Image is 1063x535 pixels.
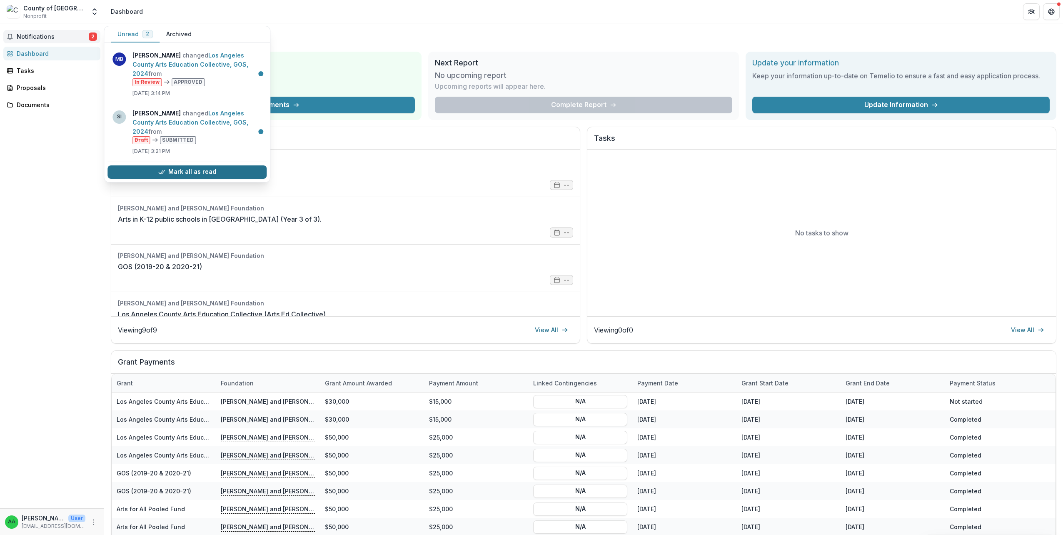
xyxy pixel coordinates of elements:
[1006,323,1049,337] a: View All
[221,397,315,406] p: [PERSON_NAME] and [PERSON_NAME] Foundation
[632,446,736,464] div: [DATE]
[22,514,65,522] p: [PERSON_NAME]
[424,482,528,500] div: $25,000
[530,323,573,337] a: View All
[112,374,216,392] div: Grant
[533,412,627,426] button: N/A
[146,31,149,37] span: 2
[117,505,185,512] a: Arts for All Pooled Fund
[221,468,315,477] p: [PERSON_NAME] and [PERSON_NAME] Foundation
[320,379,397,387] div: Grant amount awarded
[945,410,1049,428] div: Completed
[632,500,736,518] div: [DATE]
[752,97,1050,113] a: Update Information
[424,428,528,446] div: $25,000
[320,428,424,446] div: $50,000
[132,109,262,144] p: changed from
[945,428,1049,446] div: Completed
[118,262,202,272] a: GOS (2019-20 & 2020-21)
[118,309,326,319] a: Los Angeles County Arts Education Collective (Arts Ed Collective)
[320,392,424,410] div: $30,000
[118,214,322,224] a: Arts in K-12 public schools in [GEOGRAPHIC_DATA] (Year 3 of 3).
[841,379,895,387] div: Grant end date
[945,374,1049,392] div: Payment status
[632,374,736,392] div: Payment date
[752,58,1050,67] h2: Update your information
[533,430,627,444] button: N/A
[533,395,627,408] button: N/A
[132,110,248,135] a: Los Angeles County Arts Education Collective, GOS, 2024
[435,81,546,91] p: Upcoming reports will appear here.
[221,432,315,442] p: [PERSON_NAME] and [PERSON_NAME] Foundation
[424,410,528,428] div: $15,000
[221,522,315,531] p: [PERSON_NAME] and [PERSON_NAME] Foundation
[111,30,1056,45] h1: Dashboard
[17,66,94,75] div: Tasks
[68,515,85,522] p: User
[23,12,47,20] span: Nonprofit
[841,410,945,428] div: [DATE]
[117,398,284,405] a: Los Angeles County Arts Education Collective, GOS, 2024
[1023,3,1040,20] button: Partners
[320,464,424,482] div: $50,000
[435,71,507,80] h3: No upcoming report
[111,26,160,42] button: Unread
[528,374,632,392] div: Linked Contingencies
[632,392,736,410] div: [DATE]
[841,428,945,446] div: [DATE]
[22,522,85,530] p: [EMAIL_ADDRESS][DOMAIN_NAME]
[841,374,945,392] div: Grant end date
[117,487,191,495] a: GOS (2019-20 & 2020-21)
[752,71,1050,81] h3: Keep your information up-to-date on Temelio to ensure a fast and easy application process.
[89,3,100,20] button: Open entity switcher
[221,450,315,460] p: [PERSON_NAME] and [PERSON_NAME] Foundation
[7,5,20,18] img: County of Los Angeles
[736,379,794,387] div: Grant start date
[528,379,602,387] div: Linked Contingencies
[216,379,259,387] div: Foundation
[795,228,848,238] p: No tasks to show
[841,446,945,464] div: [DATE]
[221,504,315,513] p: [PERSON_NAME] and [PERSON_NAME] Foundation
[3,64,100,77] a: Tasks
[320,410,424,428] div: $30,000
[111,7,143,16] div: Dashboard
[945,482,1049,500] div: Completed
[841,482,945,500] div: [DATE]
[736,500,841,518] div: [DATE]
[594,134,1049,150] h2: Tasks
[945,464,1049,482] div: Completed
[320,500,424,518] div: $50,000
[424,392,528,410] div: $15,000
[736,374,841,392] div: Grant start date
[841,500,945,518] div: [DATE]
[736,446,841,464] div: [DATE]
[8,519,15,525] div: Abe Ahn
[736,410,841,428] div: [DATE]
[945,500,1049,518] div: Completed
[736,428,841,446] div: [DATE]
[320,482,424,500] div: $50,000
[117,434,306,441] a: Los Angeles County Arts Education Collective (Arts Ed Collective)
[118,357,1049,373] h2: Grant Payments
[3,30,100,43] button: Notifications2
[632,379,683,387] div: Payment date
[533,466,627,480] button: N/A
[632,482,736,500] div: [DATE]
[533,448,627,462] button: N/A
[736,392,841,410] div: [DATE]
[945,446,1049,464] div: Completed
[117,470,191,477] a: GOS (2019-20 & 2020-21)
[17,83,94,92] div: Proposals
[118,134,573,150] h2: Proposals
[112,379,138,387] div: Grant
[424,500,528,518] div: $25,000
[17,49,94,58] div: Dashboard
[107,165,267,179] button: Mark all as read
[216,374,320,392] div: Foundation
